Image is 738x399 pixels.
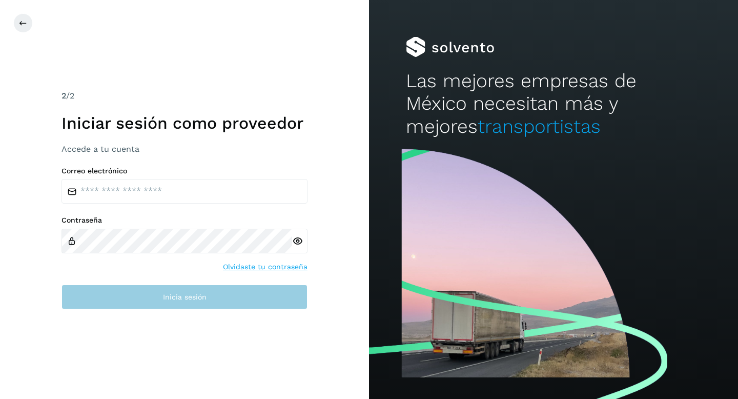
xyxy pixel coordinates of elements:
[61,216,307,225] label: Contraseña
[61,113,307,133] h1: Iniciar sesión como proveedor
[61,90,307,102] div: /2
[223,262,307,272] a: Olvidaste tu contraseña
[61,285,307,309] button: Inicia sesión
[61,91,66,101] span: 2
[61,167,307,175] label: Correo electrónico
[163,293,207,301] span: Inicia sesión
[406,70,701,138] h2: Las mejores empresas de México necesitan más y mejores
[478,115,601,137] span: transportistas
[61,144,307,154] h3: Accede a tu cuenta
